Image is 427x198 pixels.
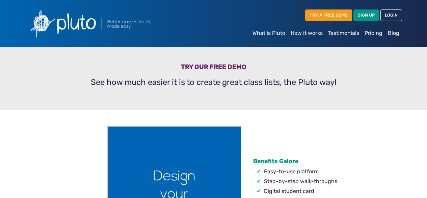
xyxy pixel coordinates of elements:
a: Testimonials [325,26,362,40]
li: Step-by-step walk-throughs [264,177,344,185]
h3: Try our free demo [29,63,398,73]
a: SIGN UP [353,9,379,21]
img: Pluto logo with the text Better classes for all, made easy [25,5,187,41]
a: What is Pluto [250,26,288,40]
a: How it works [288,26,325,40]
a: Blog [385,26,402,40]
a: LOGIN [380,9,402,21]
p: See how much easier it is to create great class lists, the Pluto way! [29,76,398,88]
li: Easy-to-use platform [264,168,344,176]
li: Digital student card [264,187,344,195]
h4: Benefits Galore [253,158,344,165]
a: TRY A FREE DEMO [305,9,352,21]
a: Pricing [362,26,385,40]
